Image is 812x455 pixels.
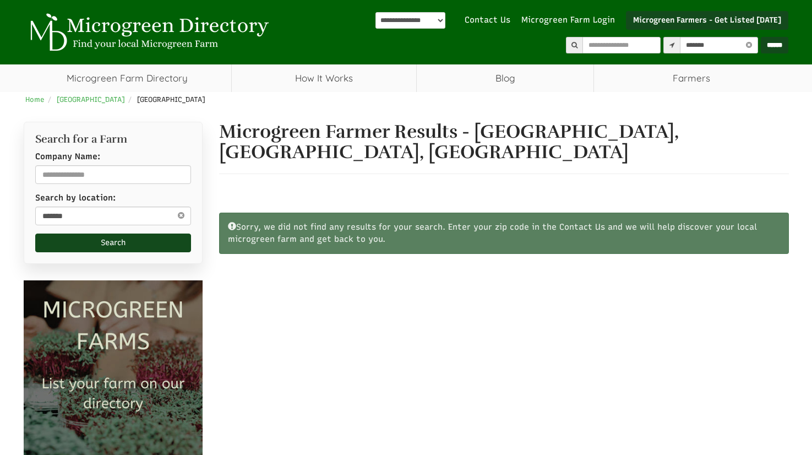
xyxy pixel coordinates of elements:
a: How It Works [232,64,416,92]
h2: Search for a Farm [35,133,191,145]
select: Language Translate Widget [375,12,445,29]
div: Sorry, we did not find any results for your search. Enter your zip code in the Contact Us and we ... [219,213,789,254]
a: Microgreen Farm Login [521,14,620,26]
a: [GEOGRAPHIC_DATA] [57,95,125,104]
a: Microgreen Farm Directory [24,64,231,92]
a: Home [25,95,45,104]
div: Powered by [375,12,445,29]
label: Search by location: [35,192,116,204]
a: Contact Us [459,14,516,26]
button: Search [35,234,191,252]
img: Microgreen Directory [24,13,271,52]
a: Blog [417,64,593,92]
span: Farmers [594,64,788,92]
h1: Microgreen Farmer Results - [GEOGRAPHIC_DATA], [GEOGRAPHIC_DATA], [GEOGRAPHIC_DATA] [219,122,789,163]
span: [GEOGRAPHIC_DATA] [137,95,205,104]
label: Company Name: [35,151,100,162]
a: Microgreen Farmers - Get Listed [DATE] [626,11,788,30]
